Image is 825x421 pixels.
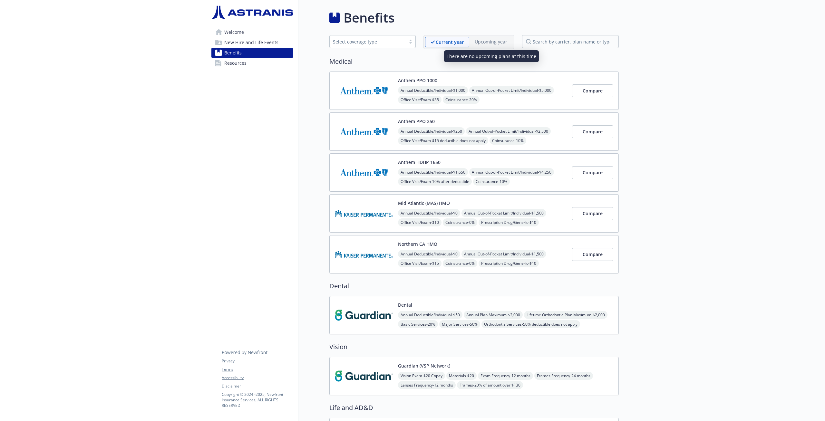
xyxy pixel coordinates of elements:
span: Office Visit/Exam - $15 deductible does not apply [398,137,488,145]
span: Lifetime Orthodontia Plan Maximum - $2,000 [524,311,607,319]
span: Coinsurance - 20% [443,96,480,104]
span: Lenses Frequency - 12 months [398,381,456,389]
button: Compare [572,84,613,97]
span: Annual Deductible/Individual - $0 [398,250,460,258]
p: Current year [436,39,464,45]
button: Dental [398,301,412,308]
span: Welcome [224,27,244,37]
h2: Life and AD&D [329,403,619,413]
span: Office Visit/Exam - $35 [398,96,442,104]
span: Frames Frequency - 24 months [534,372,593,380]
span: Exam Frequency - 12 months [478,372,533,380]
span: Compare [583,169,603,176]
img: Anthem Blue Cross carrier logo [335,159,393,186]
button: Anthem HDHP 1650 [398,159,441,166]
span: Prescription Drug/Generic - $10 [479,218,539,226]
button: Anthem PPO 250 [398,118,435,125]
span: Annual Out-of-Pocket Limit/Individual - $5,000 [469,86,554,94]
a: Terms [222,367,293,372]
img: Anthem Blue Cross carrier logo [335,77,393,104]
span: Office Visit/Exam - 10% after deductible [398,177,472,186]
img: Anthem Blue Cross carrier logo [335,118,393,145]
span: Coinsurance - 10% [473,177,510,186]
span: Annual Out-of-Pocket Limit/Individual - $1,500 [461,209,546,217]
span: Annual Out-of-Pocket Limit/Individual - $2,500 [466,127,551,135]
span: Vision Exam - $20 Copay [398,372,445,380]
span: Annual Deductible/Individual - $1,650 [398,168,468,176]
button: Northern CA HMO [398,241,437,247]
span: Frames - 20% of amount over $130 [457,381,523,389]
span: Compare [583,251,603,257]
span: Resources [224,58,247,68]
span: Coinsurance - 0% [443,259,477,267]
a: Accessibility [222,375,293,381]
img: Guardian carrier logo [335,362,393,390]
span: New Hire and Life Events [224,37,278,48]
a: Privacy [222,358,293,364]
h1: Benefits [344,8,394,27]
span: Annual Plan Maximum - $2,000 [464,311,523,319]
button: Compare [572,248,613,261]
span: Annual Deductible/Individual - $0 [398,209,460,217]
span: Compare [583,88,603,94]
span: Benefits [224,48,242,58]
a: Welcome [211,27,293,37]
button: Guardian (VSP Network) [398,362,450,369]
span: Office Visit/Exam - $15 [398,259,442,267]
span: Coinsurance - 10% [490,137,526,145]
span: Annual Out-of-Pocket Limit/Individual - $4,250 [469,168,554,176]
h2: Vision [329,342,619,352]
span: Prescription Drug/Generic - $10 [479,259,539,267]
span: Basic Services - 20% [398,320,438,328]
span: Orthodontia Services - 50% deductible does not apply [481,320,580,328]
span: Compare [583,210,603,216]
input: search by carrier, plan name or type [522,35,619,48]
button: Compare [572,125,613,138]
div: Select coverage type [333,38,403,45]
p: Copyright © 2024 - 2025 , Newfront Insurance Services, ALL RIGHTS RESERVED [222,392,293,408]
span: Annual Deductible/Individual - $250 [398,127,465,135]
img: Guardian carrier logo [335,301,393,329]
button: Anthem PPO 1000 [398,77,437,84]
a: Resources [211,58,293,68]
img: Kaiser Permanente Insurance Company carrier logo [335,200,393,227]
span: Coinsurance - 0% [443,218,477,226]
button: Mid Atlantic (MAS) HMO [398,200,450,206]
span: Annual Out-of-Pocket Limit/Individual - $1,500 [461,250,546,258]
span: Major Services - 50% [439,320,480,328]
span: Annual Deductible/Individual - $50 [398,311,462,319]
span: Compare [583,129,603,135]
a: Disclaimer [222,383,293,389]
span: Office Visit/Exam - $10 [398,218,442,226]
span: Materials - $20 [446,372,477,380]
button: Compare [572,166,613,179]
button: Compare [572,207,613,220]
a: New Hire and Life Events [211,37,293,48]
a: Benefits [211,48,293,58]
h2: Medical [329,57,619,66]
span: Annual Deductible/Individual - $1,000 [398,86,468,94]
h2: Dental [329,281,619,291]
p: Upcoming year [475,38,507,45]
img: Kaiser Permanente Insurance Company carrier logo [335,241,393,268]
span: Upcoming year [469,37,513,47]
